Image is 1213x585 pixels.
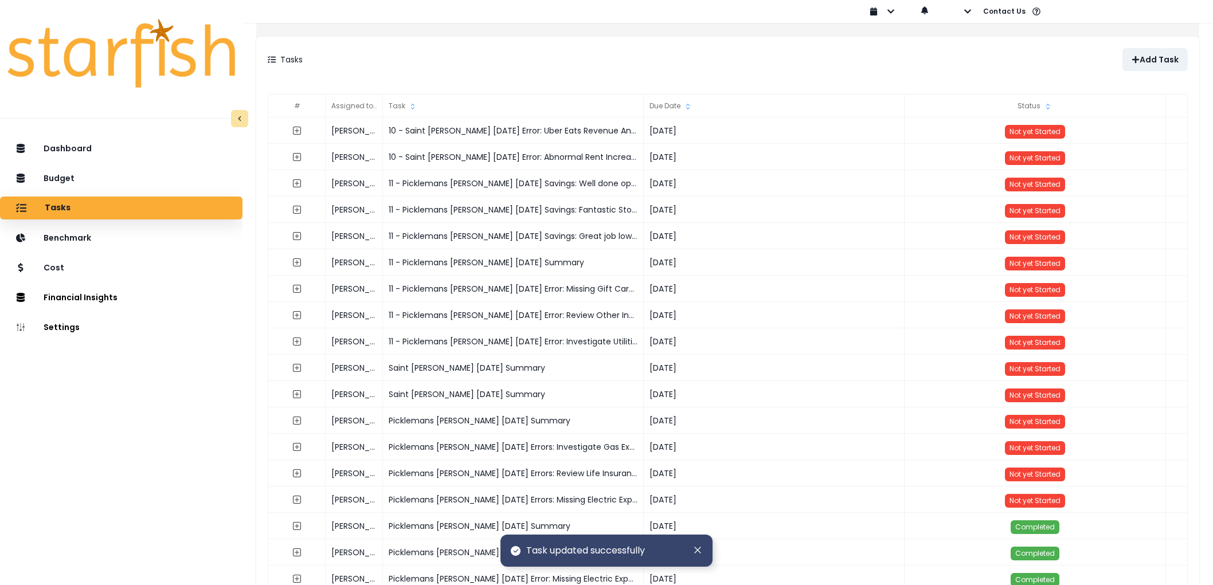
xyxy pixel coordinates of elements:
div: [PERSON_NAME] [326,144,383,170]
div: 10 - Saint [PERSON_NAME] [DATE] Error: Abnormal Rent Increase [383,144,644,170]
span: Not yet Started [1009,417,1061,426]
div: Picklemans [PERSON_NAME] [DATE] Errors: Investigate Gas Expense Negative Value [383,434,644,460]
div: Assigned to [326,95,383,117]
button: expand outline [287,278,307,299]
svg: sort [376,102,385,111]
span: Task updated successfully [526,544,645,557]
div: [DATE] [644,276,905,302]
svg: expand outline [292,231,302,241]
svg: expand outline [292,152,302,162]
div: [DATE] [644,460,905,486]
div: Picklemans [PERSON_NAME] [DATE] Errors: Review Life Insurance Increase [383,460,644,486]
svg: expand outline [292,284,302,293]
svg: expand outline [292,337,302,346]
div: [PERSON_NAME] [326,302,383,328]
span: Not yet Started [1009,443,1061,453]
button: expand outline [287,384,307,405]
button: Add Task [1122,48,1188,71]
button: expand outline [287,358,307,378]
div: [PERSON_NAME] [326,486,383,513]
div: Picklemans [PERSON_NAME] [DATE] Summary [383,407,644,434]
div: [DATE] [644,355,905,381]
div: 11 - Picklemans [PERSON_NAME] [DATE] Error: Investigate Utilities Expense [383,328,644,355]
div: [PERSON_NAME] [326,513,383,539]
div: 10 - Saint [PERSON_NAME] [DATE] Error: Uber Eats Revenue Analysis [383,117,644,144]
button: expand outline [287,463,307,484]
span: Not yet Started [1009,496,1061,505]
div: [DATE] [644,249,905,276]
button: expand outline [287,252,307,273]
div: [DATE] [644,434,905,460]
div: [DATE] [644,223,905,249]
div: [DATE] [644,170,905,197]
div: [DATE] [644,539,905,566]
div: Due Date [644,95,905,117]
div: 11 - Picklemans [PERSON_NAME] [DATE] Error: Review Other Income Decline [383,302,644,328]
div: 11 - Picklemans [PERSON_NAME] [DATE] Savings: Great job lowering In-Shop labor by $2,950 per month! [383,223,644,249]
p: Cost [44,263,64,273]
button: expand outline [287,173,307,194]
div: Saint [PERSON_NAME] [DATE] Summary [383,355,644,381]
svg: expand outline [292,442,302,451]
svg: expand outline [292,205,302,214]
div: [PERSON_NAME] [326,223,383,249]
div: [PERSON_NAME] [326,539,383,566]
span: Not yet Started [1009,258,1061,268]
span: Completed [1015,575,1055,584]
div: [DATE] [644,381,905,407]
div: [DATE] [644,328,905,355]
div: [PERSON_NAME] [326,249,383,276]
svg: expand outline [292,179,302,188]
button: expand outline [287,437,307,457]
button: expand outline [287,410,307,431]
div: # [268,95,326,117]
div: Picklemans [PERSON_NAME] [DATE] Summary [383,513,644,539]
span: Completed [1015,548,1055,558]
p: Tasks [280,54,303,66]
div: 11 - Picklemans [PERSON_NAME] [DATE] Savings: Well done optimizing Payroll & Tax Expenses by $660... [383,170,644,197]
button: expand outline [287,226,307,246]
svg: expand outline [292,521,302,531]
svg: expand outline [292,574,302,583]
div: Picklemans [PERSON_NAME] [DATE] Errors: Missing Electric Expense [383,486,644,513]
button: expand outline [287,305,307,325]
button: expand outline [287,489,307,510]
p: Add Task [1140,55,1179,65]
p: Benchmark [44,233,91,243]
div: [PERSON_NAME] [326,407,383,434]
svg: expand outline [292,126,302,135]
svg: expand outline [292,416,302,425]
button: expand outline [287,542,307,563]
div: Picklemans [PERSON_NAME] [DATE] Error: Abnormal Other Income [383,539,644,566]
div: Status [905,95,1165,117]
div: [PERSON_NAME] [326,355,383,381]
div: [PERSON_NAME] [326,117,383,144]
div: [PERSON_NAME] [326,170,383,197]
span: Not yet Started [1009,390,1061,400]
span: Not yet Started [1009,206,1061,215]
div: [PERSON_NAME] [326,328,383,355]
button: Dismiss [692,544,703,556]
div: [DATE] [644,144,905,170]
span: Not yet Started [1009,364,1061,374]
span: Not yet Started [1009,232,1061,242]
span: Not yet Started [1009,311,1061,321]
div: 11 - Picklemans [PERSON_NAME] [DATE] Savings: Fantastic Store Driver cost reduction of $809 per m... [383,197,644,223]
p: Budget [44,174,75,183]
svg: sort [683,102,692,111]
div: Saint [PERSON_NAME] [DATE] Summary [383,381,644,407]
div: [DATE] [644,302,905,328]
span: Completed [1015,522,1055,532]
div: 11 - Picklemans [PERSON_NAME] [DATE] Error: Missing Gift Card Expense [383,276,644,302]
button: expand outline [287,120,307,141]
button: expand outline [287,516,307,536]
button: expand outline [287,199,307,220]
p: Dashboard [44,144,92,154]
div: [DATE] [644,197,905,223]
div: [PERSON_NAME] [326,197,383,223]
svg: expand outline [292,548,302,557]
div: Task [383,95,644,117]
div: [PERSON_NAME] [326,460,383,486]
span: Not yet Started [1009,127,1061,136]
svg: expand outline [292,363,302,372]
